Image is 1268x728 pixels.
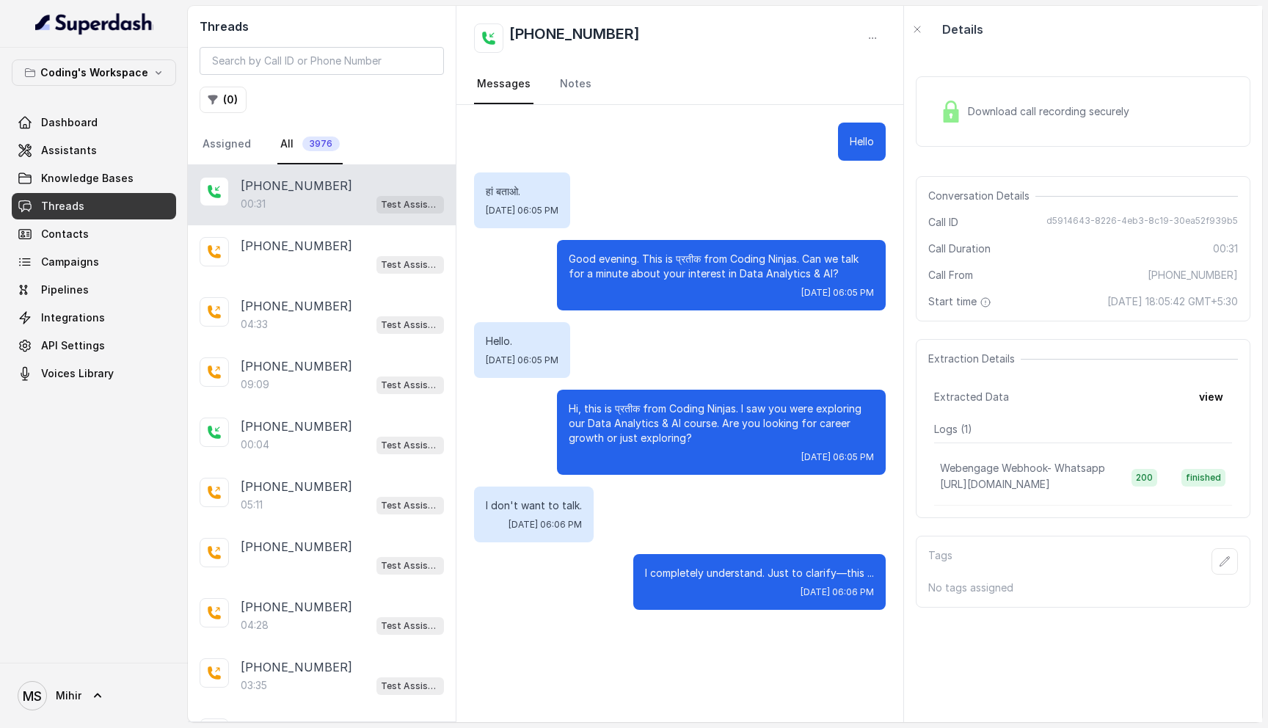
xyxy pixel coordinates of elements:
p: Coding's Workspace [40,64,148,81]
span: Mihir [56,688,81,703]
a: Messages [474,65,533,104]
p: [PHONE_NUMBER] [241,598,352,616]
span: 00:31 [1213,241,1238,256]
p: Details [942,21,983,38]
p: 00:31 [241,197,266,211]
h2: [PHONE_NUMBER] [509,23,640,53]
p: [PHONE_NUMBER] [241,478,352,495]
span: Assistants [41,143,97,158]
span: [DATE] 06:05 PM [486,205,558,216]
a: Pipelines [12,277,176,303]
a: Assistants [12,137,176,164]
a: Knowledge Bases [12,165,176,192]
span: Extracted Data [934,390,1009,404]
a: All3976 [277,125,343,164]
span: [DATE] 06:05 PM [801,287,874,299]
span: Call ID [928,215,958,230]
text: MS [23,688,42,704]
p: I completely understand. Just to clarify—this ... [645,566,874,580]
p: Good evening. This is प्रतीक from Coding Ninjas. Can we talk for a minute about your interest in ... [569,252,874,281]
a: API Settings [12,332,176,359]
span: d5914643-8226-4eb3-8c19-30ea52f939b5 [1046,215,1238,230]
p: Logs ( 1 ) [934,422,1232,437]
p: Test Assistant-3 [381,619,440,633]
a: Voices Library [12,360,176,387]
span: [DATE] 18:05:42 GMT+5:30 [1107,294,1238,309]
span: finished [1181,469,1225,487]
span: [URL][DOMAIN_NAME] [940,478,1050,490]
span: Threads [41,199,84,214]
span: Call Duration [928,241,991,256]
span: Download call recording securely [968,104,1135,119]
p: Test Assistant-3 [381,558,440,573]
p: [PHONE_NUMBER] [241,658,352,676]
p: No tags assigned [928,580,1238,595]
p: [PHONE_NUMBER] [241,237,352,255]
span: Extraction Details [928,352,1021,366]
p: 04:33 [241,317,268,332]
span: Dashboard [41,115,98,130]
p: [PHONE_NUMBER] [241,177,352,194]
a: Mihir [12,675,176,716]
p: Test Assistant-3 [381,318,440,332]
span: Knowledge Bases [41,171,134,186]
p: Hello. [486,334,558,349]
p: [PHONE_NUMBER] [241,538,352,556]
span: Start time [928,294,994,309]
button: Coding's Workspace [12,59,176,86]
a: Dashboard [12,109,176,136]
p: 03:35 [241,678,267,693]
p: Hello [850,134,874,149]
a: Campaigns [12,249,176,275]
p: Hi, this is प्रतीक from Coding Ninjas. I saw you were exploring our Data Analytics & AI course. A... [569,401,874,445]
span: [DATE] 06:06 PM [509,519,582,531]
a: Threads [12,193,176,219]
nav: Tabs [200,125,444,164]
p: Test Assistant- 2 [381,498,440,513]
a: Contacts [12,221,176,247]
button: (0) [200,87,247,113]
span: [DATE] 06:05 PM [486,354,558,366]
p: हां बताओ. [486,184,558,199]
p: 05:11 [241,498,263,512]
p: Test Assistant-3 [381,679,440,694]
input: Search by Call ID or Phone Number [200,47,444,75]
nav: Tabs [474,65,886,104]
span: Pipelines [41,283,89,297]
h2: Threads [200,18,444,35]
span: Voices Library [41,366,114,381]
p: I don't want to talk. [486,498,582,513]
span: 200 [1132,469,1157,487]
span: [DATE] 06:05 PM [801,451,874,463]
p: 09:09 [241,377,269,392]
p: 00:04 [241,437,269,452]
p: [PHONE_NUMBER] [241,357,352,375]
p: 04:28 [241,618,269,633]
button: view [1190,384,1232,410]
p: Test Assistant-3 [381,438,440,453]
span: Integrations [41,310,105,325]
p: Test Assistant-3 [381,378,440,393]
a: Notes [557,65,594,104]
span: API Settings [41,338,105,353]
span: Call From [928,268,973,283]
a: Assigned [200,125,254,164]
span: 3976 [302,136,340,151]
span: [PHONE_NUMBER] [1148,268,1238,283]
p: Test Assistant-3 [381,258,440,272]
span: Conversation Details [928,189,1035,203]
img: light.svg [35,12,153,35]
p: Webengage Webhook- Whatsapp [940,461,1105,476]
a: Integrations [12,305,176,331]
img: Lock Icon [940,101,962,123]
p: [PHONE_NUMBER] [241,297,352,315]
p: Tags [928,548,952,575]
span: Campaigns [41,255,99,269]
p: Test Assistant- 2 [381,197,440,212]
span: Contacts [41,227,89,241]
span: [DATE] 06:06 PM [801,586,874,598]
p: [PHONE_NUMBER] [241,418,352,435]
